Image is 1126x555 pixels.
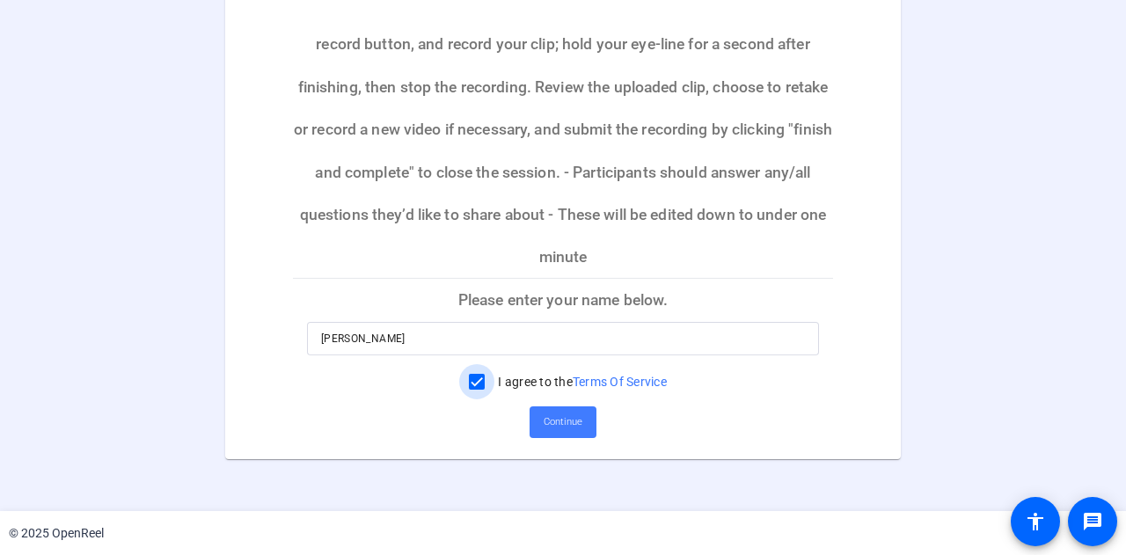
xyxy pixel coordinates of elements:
[573,375,667,389] a: Terms Of Service
[1082,511,1103,532] mat-icon: message
[321,328,805,349] input: Enter your name
[293,279,833,321] p: Please enter your name below.
[530,406,596,438] button: Continue
[293,14,833,278] p: Click on the custom URL provided to enter the session. Enter your name on the holding page, then ...
[1025,511,1046,532] mat-icon: accessibility
[494,373,667,391] label: I agree to the
[9,524,104,543] div: © 2025 OpenReel
[544,409,582,435] span: Continue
